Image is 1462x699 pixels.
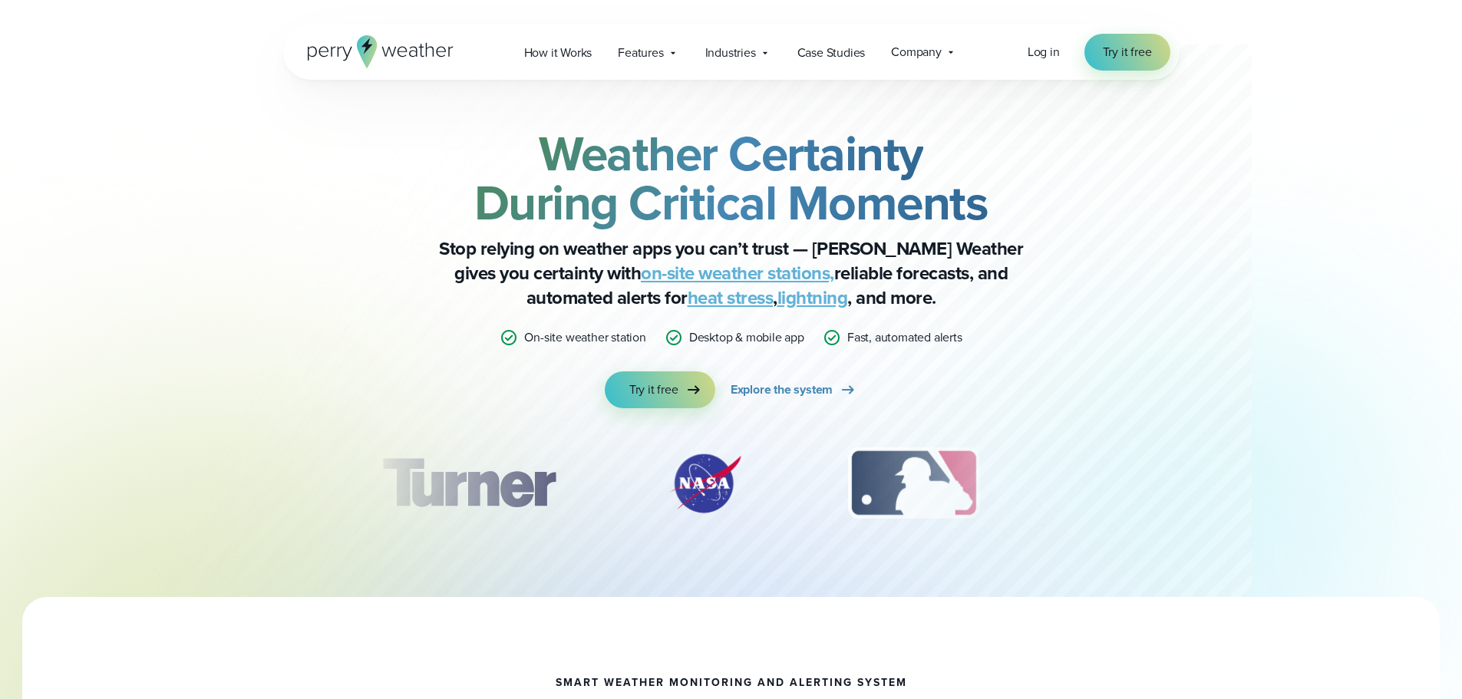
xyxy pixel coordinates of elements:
[1068,445,1191,522] img: PGA.svg
[784,37,879,68] a: Case Studies
[705,44,756,62] span: Industries
[474,117,988,239] strong: Weather Certainty During Critical Moments
[1028,43,1060,61] a: Log in
[424,236,1038,310] p: Stop relying on weather apps you can’t trust — [PERSON_NAME] Weather gives you certainty with rel...
[524,44,592,62] span: How it Works
[629,381,678,399] span: Try it free
[847,328,962,347] p: Fast, automated alerts
[689,328,804,347] p: Desktop & mobile app
[511,37,606,68] a: How it Works
[731,371,857,408] a: Explore the system
[652,445,759,522] img: NASA.svg
[556,677,907,689] h1: smart weather monitoring and alerting system
[1068,445,1191,522] div: 4 of 12
[618,44,663,62] span: Features
[688,284,774,312] a: heat stress
[731,381,833,399] span: Explore the system
[652,445,759,522] div: 2 of 12
[891,43,942,61] span: Company
[605,371,715,408] a: Try it free
[359,445,577,522] div: 1 of 12
[1084,34,1170,71] a: Try it free
[1103,43,1152,61] span: Try it free
[524,328,645,347] p: On-site weather station
[777,284,848,312] a: lightning
[797,44,866,62] span: Case Studies
[641,259,834,287] a: on-site weather stations,
[360,445,1103,529] div: slideshow
[359,445,577,522] img: Turner-Construction_1.svg
[833,445,995,522] img: MLB.svg
[833,445,995,522] div: 3 of 12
